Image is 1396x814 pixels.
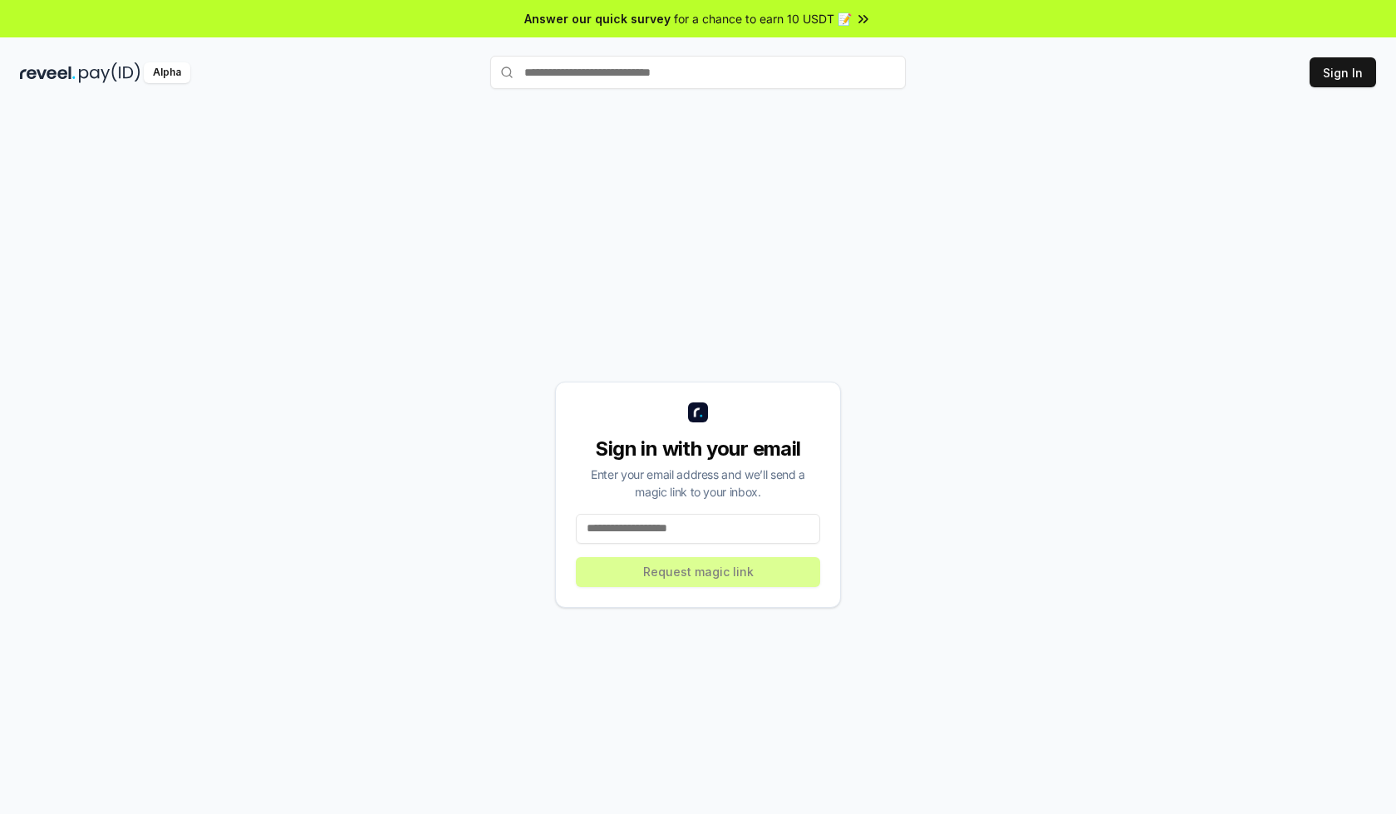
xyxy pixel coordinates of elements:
[674,10,852,27] span: for a chance to earn 10 USDT 📝
[1310,57,1376,87] button: Sign In
[524,10,671,27] span: Answer our quick survey
[688,402,708,422] img: logo_small
[576,436,820,462] div: Sign in with your email
[20,62,76,83] img: reveel_dark
[144,62,190,83] div: Alpha
[576,466,820,501] div: Enter your email address and we’ll send a magic link to your inbox.
[79,62,140,83] img: pay_id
